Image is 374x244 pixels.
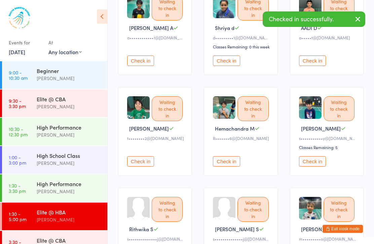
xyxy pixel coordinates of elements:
img: Houston Badminton Academy [7,5,32,30]
div: s••••••••••••••j@[DOMAIN_NAME] [127,236,185,242]
div: Waiting to check in [152,96,183,121]
img: image1683207563.png [299,197,322,219]
button: Check in [213,156,240,167]
time: 9:00 - 10:30 am [9,70,28,80]
img: image1630250141.png [213,96,235,119]
div: Checked in successfully. [263,11,365,27]
button: Check in [213,56,240,66]
div: [PERSON_NAME] [37,159,102,167]
div: Beginner [37,67,102,74]
div: At [48,37,82,48]
img: image1734966354.png [299,96,322,119]
span: [PERSON_NAME] [301,225,341,233]
div: Waiting to check in [237,197,268,222]
div: s••••••••••••••j@[DOMAIN_NAME] [213,236,270,242]
div: Classes Remaining: 5 [299,144,357,150]
span: [PERSON_NAME] [301,125,341,132]
span: [PERSON_NAME] [129,125,169,132]
span: AADI D [301,24,317,31]
div: Waiting to check in [324,197,354,222]
a: 1:30 -5:00 pmElite @ HBA[PERSON_NAME] [2,203,107,230]
div: Events for [9,37,42,48]
button: Exit kiosk mode [323,225,363,233]
div: R•••••••6@[DOMAIN_NAME] [213,135,270,141]
div: a•••••t@[DOMAIN_NAME] [299,35,357,40]
div: Elite @ HBA [37,208,102,216]
span: Shriya d [215,24,234,31]
div: Any location [48,48,82,56]
div: High Performance [37,124,102,131]
div: [PERSON_NAME] [37,187,102,195]
time: 10:30 - 12:30 pm [9,126,28,137]
div: a••••••••••••1@[DOMAIN_NAME] [127,35,185,40]
div: Classes Remaining: 0 this week [213,44,270,49]
div: [PERSON_NAME] [37,74,102,82]
div: [PERSON_NAME] [37,103,102,110]
div: t••••••••2@[DOMAIN_NAME] [127,135,185,141]
span: [PERSON_NAME] A [129,24,173,31]
div: [PERSON_NAME] [37,131,102,139]
div: Elite @ CBA [37,95,102,103]
button: Check in [127,56,154,66]
button: Check in [127,156,154,167]
div: Waiting to check in [237,96,268,121]
div: s•••••••••••y@[DOMAIN_NAME] [299,135,357,141]
img: image1661206519.png [127,96,150,119]
div: High School Class [37,152,102,159]
div: Waiting to check in [324,96,354,121]
a: 10:30 -12:30 pmHigh Performance[PERSON_NAME] [2,118,107,145]
div: [PERSON_NAME] [37,216,102,223]
button: Check in [299,56,326,66]
a: 1:00 -3:00 pmHigh School Class[PERSON_NAME] [2,146,107,174]
div: Elite @ CBA [37,237,102,244]
div: m•••••••••o@[DOMAIN_NAME] [299,236,357,242]
button: Check in [299,156,326,167]
span: Rithwika S [129,225,153,233]
time: 1:30 - 5:00 pm [9,211,27,222]
div: Waiting to check in [152,197,183,222]
span: [PERSON_NAME] S [215,225,259,233]
a: [DATE] [9,48,25,56]
time: 1:30 - 3:30 pm [9,183,26,194]
a: 9:00 -10:30 amBeginner[PERSON_NAME] [2,61,107,89]
a: 9:30 -3:30 pmElite @ CBA[PERSON_NAME] [2,90,107,117]
div: d•••••••••1@[DOMAIN_NAME] [213,35,270,40]
span: Hemachandra M [215,125,255,132]
time: 1:00 - 3:00 pm [9,154,26,165]
a: 1:30 -3:30 pmHigh Performance[PERSON_NAME] [2,174,107,202]
div: High Performance [37,180,102,187]
time: 9:30 - 3:30 pm [9,98,26,109]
